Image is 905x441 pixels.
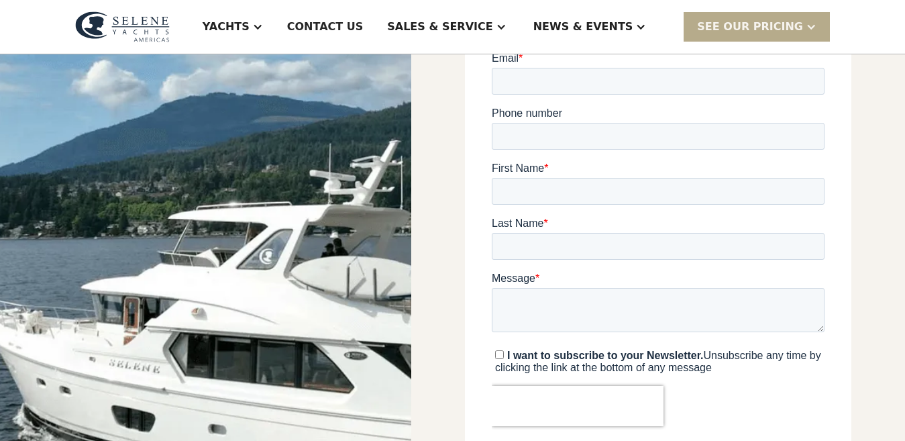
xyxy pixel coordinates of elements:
img: logo [75,11,170,42]
div: Yachts [203,19,250,35]
div: Contact US [287,19,364,35]
div: Sales & Service [387,19,492,35]
div: SEE Our Pricing [697,19,803,35]
div: SEE Our Pricing [684,12,830,41]
div: News & EVENTS [533,19,633,35]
